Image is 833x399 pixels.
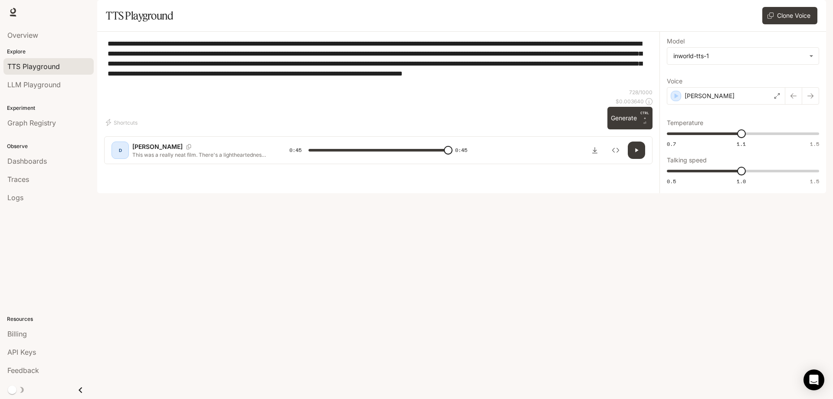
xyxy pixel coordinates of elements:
[113,143,127,157] div: D
[667,78,682,84] p: Voice
[667,48,819,64] div: inworld-tts-1
[289,146,302,155] span: 0:45
[183,144,195,149] button: Copy Voice ID
[640,110,649,126] p: ⏎
[810,140,819,148] span: 1.5
[685,92,735,100] p: [PERSON_NAME]
[737,178,746,185] span: 1.0
[106,7,173,24] h1: TTS Playground
[762,7,817,24] button: Clone Voice
[607,142,624,159] button: Inspect
[104,115,141,129] button: Shortcuts
[667,140,676,148] span: 0.7
[132,142,183,151] p: [PERSON_NAME]
[810,178,819,185] span: 1.5
[737,140,746,148] span: 1.1
[673,52,805,60] div: inworld-tts-1
[132,151,269,158] p: This was a really neat film. There's a lightheartedness in the trailer that makes you excited for...
[607,107,653,129] button: GenerateCTRL +⏎
[629,89,653,96] p: 728 / 1000
[455,146,467,155] span: 0:45
[803,369,824,390] div: Open Intercom Messenger
[640,110,649,121] p: CTRL +
[667,120,703,126] p: Temperature
[586,142,603,159] button: Download audio
[616,98,644,105] p: $ 0.003640
[667,178,676,185] span: 0.5
[667,38,685,44] p: Model
[667,157,707,163] p: Talking speed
